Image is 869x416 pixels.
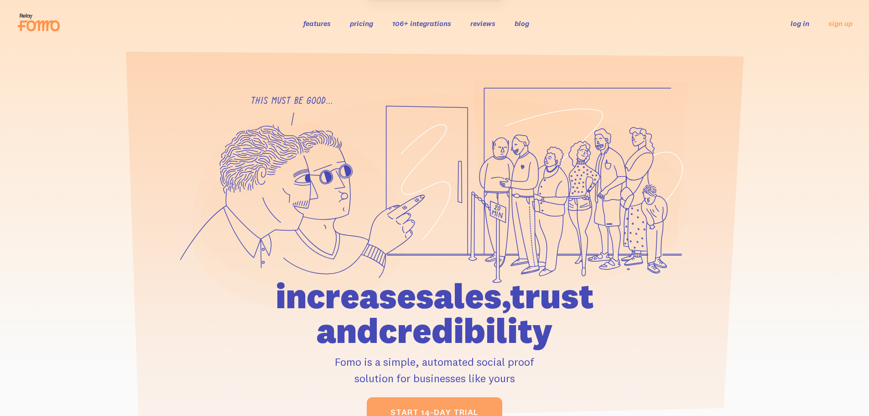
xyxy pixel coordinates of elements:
a: log in [791,19,809,28]
a: pricing [350,19,373,28]
a: blog [515,19,529,28]
a: reviews [470,19,495,28]
a: features [303,19,331,28]
a: sign up [828,19,853,28]
h1: increase sales, trust and credibility [224,279,646,348]
a: 106+ integrations [392,19,451,28]
p: Fomo is a simple, automated social proof solution for businesses like yours [224,353,646,386]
